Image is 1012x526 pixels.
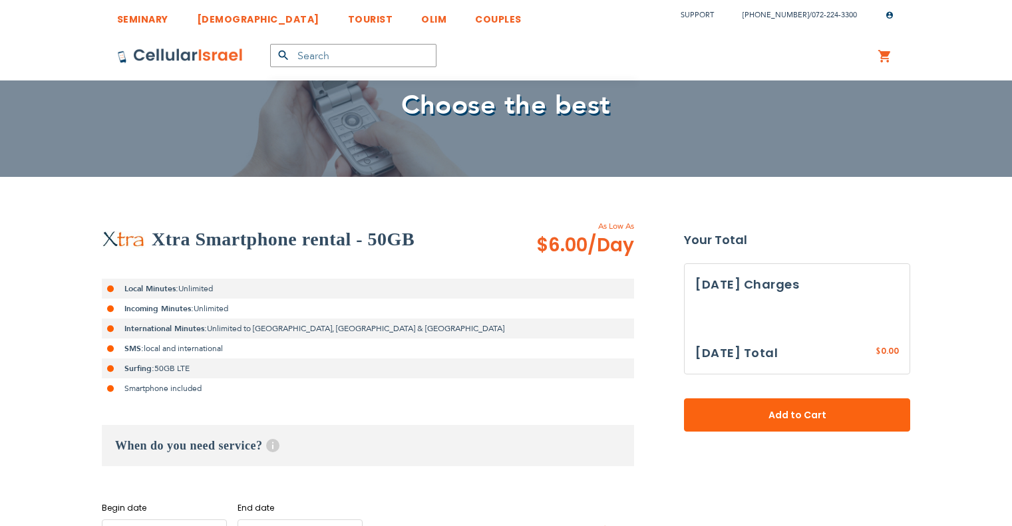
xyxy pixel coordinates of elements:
label: End date [238,502,363,514]
strong: International Minutes: [124,323,207,334]
a: SEMINARY [117,3,168,28]
h3: [DATE] Charges [695,275,899,295]
button: Add to Cart [684,398,910,432]
a: Support [681,10,714,20]
strong: Local Minutes: [124,283,178,294]
h3: [DATE] Total [695,343,778,363]
li: / [729,5,857,25]
li: Smartphone included [102,378,634,398]
a: TOURIST [348,3,393,28]
span: Choose the best [401,87,611,124]
span: As Low As [500,220,634,232]
span: /Day [588,232,634,259]
input: Search [270,44,436,67]
a: OLIM [421,3,446,28]
span: Add to Cart [728,408,866,422]
li: Unlimited [102,299,634,319]
strong: Your Total [684,230,910,250]
li: Unlimited [102,279,634,299]
span: 0.00 [881,345,899,356]
img: Xtra Smartphone rental - 50GB [102,231,145,248]
li: 50GB LTE [102,358,634,378]
span: $ [876,346,881,358]
span: Help [266,439,279,452]
strong: SMS: [124,343,144,354]
a: [DEMOGRAPHIC_DATA] [197,3,319,28]
h3: When do you need service? [102,425,634,466]
li: local and international [102,338,634,358]
a: 072-224-3300 [812,10,857,20]
strong: Incoming Minutes: [124,303,194,314]
h2: Xtra Smartphone rental - 50GB [152,226,415,253]
img: Cellular Israel Logo [117,48,244,64]
span: $6.00 [536,232,634,259]
li: Unlimited to [GEOGRAPHIC_DATA], [GEOGRAPHIC_DATA] & [GEOGRAPHIC_DATA] [102,319,634,338]
a: [PHONE_NUMBER] [743,10,809,20]
label: Begin date [102,502,227,514]
strong: Surfing: [124,363,154,374]
a: COUPLES [475,3,522,28]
